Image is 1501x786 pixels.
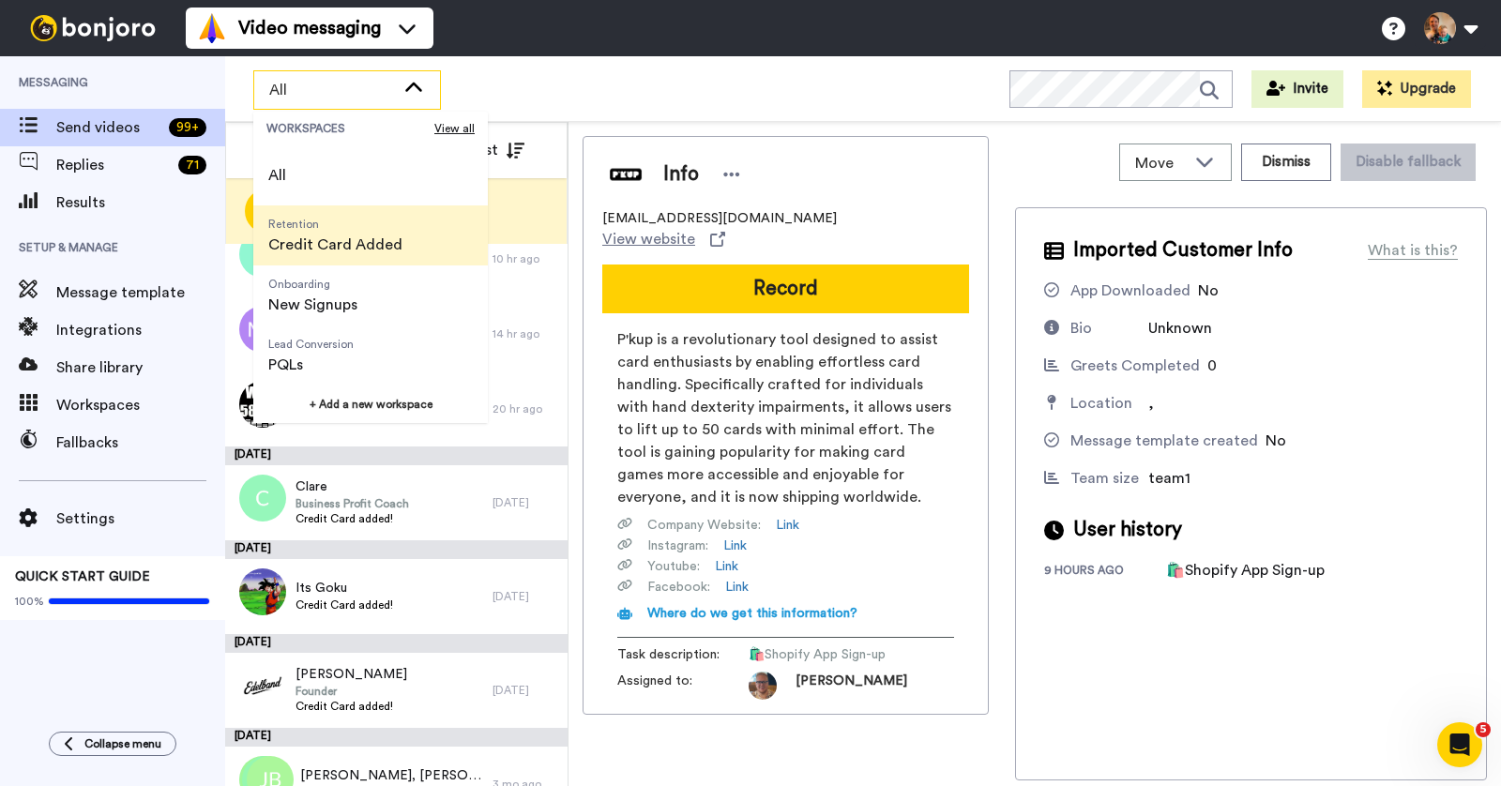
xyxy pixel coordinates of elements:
[178,156,206,174] div: 71
[1044,563,1166,582] div: 9 hours ago
[49,732,176,756] button: Collapse menu
[434,121,475,136] span: View all
[602,209,837,228] span: [EMAIL_ADDRESS][DOMAIN_NAME]
[296,684,407,699] span: Founder
[239,662,286,709] img: a81a1d55-c3ad-4650-ad42-54fcfe8874eb.jpg
[56,116,161,139] span: Send videos
[1070,355,1200,377] div: Greets Completed
[253,385,488,423] button: + Add a new workspace
[493,495,558,510] div: [DATE]
[23,15,163,41] img: bj-logo-header-white.svg
[239,306,286,353] img: ml.png
[1070,467,1139,490] div: Team size
[493,401,558,416] div: 20 hr ago
[56,281,225,304] span: Message template
[56,394,225,416] span: Workspaces
[1368,239,1458,262] div: What is this?
[296,579,393,597] span: Its Goku
[617,645,749,664] span: Task description :
[647,516,761,535] span: Company Website :
[1135,152,1186,174] span: Move
[617,672,749,700] span: Assigned to:
[647,537,708,555] span: Instagram :
[1476,722,1491,737] span: 5
[493,326,558,341] div: 14 hr ago
[1073,516,1182,544] span: User history
[602,265,969,313] button: Record
[1148,321,1212,336] span: Unknown
[1073,236,1293,265] span: Imported Customer Info
[269,79,395,101] span: All
[493,683,558,698] div: [DATE]
[1198,283,1219,298] span: No
[663,160,699,189] span: Info
[796,672,907,700] span: [PERSON_NAME]
[56,507,225,530] span: Settings
[1070,392,1132,415] div: Location
[268,234,402,256] span: Credit Card Added
[239,568,286,615] img: 2b58820d-7434-4873-b786-4401ff7bc996.jpg
[296,665,407,684] span: [PERSON_NAME]
[296,699,407,714] span: Credit Card added!
[1437,722,1482,767] iframe: Intercom live chat
[1148,471,1190,486] span: team1
[268,294,357,316] span: New Signups
[1070,430,1258,452] div: Message template created
[268,354,354,376] span: PQLs
[1251,70,1343,108] button: Invite
[1362,70,1471,108] button: Upgrade
[239,231,286,278] img: k.png
[1241,144,1331,181] button: Dismiss
[725,578,749,597] a: Link
[1266,433,1286,448] span: No
[1070,317,1092,340] div: Bio
[300,766,483,785] span: [PERSON_NAME], [PERSON_NAME], [PERSON_NAME] & [PERSON_NAME]
[266,121,434,136] span: WORKSPACES
[647,557,700,576] span: Youtube :
[239,475,286,521] img: c.png
[225,728,568,747] div: [DATE]
[493,589,558,604] div: [DATE]
[239,381,286,428] img: 950300ef-3fdb-421f-aa63-c65fa71adb7c.jpg
[56,319,225,341] span: Integrations
[296,597,393,612] span: Credit Card added!
[84,736,161,751] span: Collapse menu
[723,537,747,555] a: Link
[296,511,409,526] span: Credit Card added!
[296,477,409,496] span: Clare
[602,228,695,250] span: View website
[56,191,225,214] span: Results
[617,328,954,508] span: P'kup is a revolutionary tool designed to assist card enthusiasts by enabling effortless card han...
[238,15,381,41] span: Video messaging
[56,431,225,454] span: Fallbacks
[749,672,777,700] img: 2d8257a6-f1fa-44e8-b254-fe0f47bb6e72-1659079544.jpg
[268,164,286,187] span: All
[225,634,568,653] div: [DATE]
[56,154,171,176] span: Replies
[1166,559,1325,582] div: 🛍️Shopify App Sign-up
[776,516,799,535] a: Link
[268,217,402,232] span: Retention
[15,594,44,609] span: 100%
[493,251,558,266] div: 10 hr ago
[1207,358,1217,373] span: 0
[15,570,150,583] span: QUICK START GUIDE
[715,557,738,576] a: Link
[268,337,354,352] span: Lead Conversion
[749,645,927,664] span: 🛍️Shopify App Sign-up
[647,578,710,597] span: Facebook :
[56,356,225,379] span: Share library
[169,118,206,137] div: 99 +
[296,496,409,511] span: Business Profit Coach
[1341,144,1476,181] button: Disable fallback
[602,151,649,198] img: Image of Info
[268,277,357,292] span: Onboarding
[602,228,725,250] a: View website
[647,607,857,620] span: Where do we get this information?
[197,13,227,43] img: vm-color.svg
[1070,280,1190,302] div: App Downloaded
[225,446,568,465] div: [DATE]
[225,540,568,559] div: [DATE]
[1148,396,1154,411] span: ,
